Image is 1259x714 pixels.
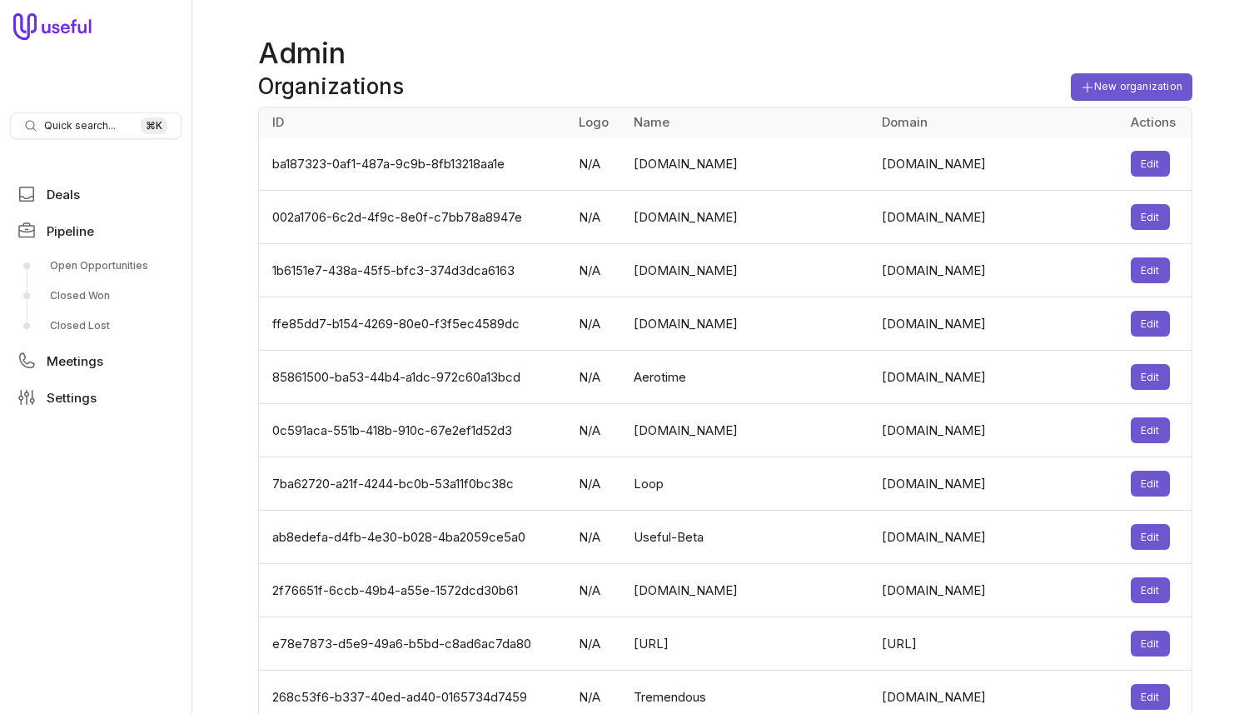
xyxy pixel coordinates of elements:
[259,107,569,137] th: ID
[624,617,873,671] td: [URL]
[1131,577,1170,603] button: Edit
[259,244,569,297] td: 1b6151e7-438a-45f5-bfc3-374d3dca6163
[1131,684,1170,710] button: Edit
[259,351,569,404] td: 85861500-ba53-44b4-a1dc-972c60a13bcd
[624,297,873,351] td: [DOMAIN_NAME]
[47,188,80,201] span: Deals
[141,117,167,134] kbd: ⌘ K
[872,297,1121,351] td: [DOMAIN_NAME]
[259,511,569,564] td: ab8edefa-d4fb-4e30-b028-4ba2059ce5a0
[624,404,873,457] td: [DOMAIN_NAME]
[259,191,569,244] td: 002a1706-6c2d-4f9c-8e0f-c7bb78a8947e
[569,511,624,564] td: N/A
[1131,204,1170,230] button: Edit
[624,137,873,191] td: [DOMAIN_NAME]
[10,382,182,412] a: Settings
[44,119,116,132] span: Quick search...
[872,351,1121,404] td: [DOMAIN_NAME]
[10,252,182,339] div: Pipeline submenu
[872,191,1121,244] td: [DOMAIN_NAME]
[569,351,624,404] td: N/A
[569,137,624,191] td: N/A
[872,564,1121,617] td: [DOMAIN_NAME]
[569,457,624,511] td: N/A
[872,404,1121,457] td: [DOMAIN_NAME]
[872,107,1121,137] th: Domain
[569,107,624,137] th: Logo
[872,457,1121,511] td: [DOMAIN_NAME]
[47,392,97,404] span: Settings
[872,511,1121,564] td: [DOMAIN_NAME]
[872,617,1121,671] td: [URL]
[624,511,873,564] td: Useful-Beta
[569,404,624,457] td: N/A
[1131,257,1170,283] button: Edit
[259,617,569,671] td: e78e7873-d5e9-49a6-b5bd-c8ad6ac7da80
[624,564,873,617] td: [DOMAIN_NAME]
[258,73,404,100] h2: Organizations
[1121,107,1192,137] th: Actions
[10,216,182,246] a: Pipeline
[10,252,182,279] a: Open Opportunities
[624,351,873,404] td: Aerotime
[1131,524,1170,550] button: Edit
[1131,151,1170,177] button: Edit
[569,244,624,297] td: N/A
[624,244,873,297] td: [DOMAIN_NAME]
[624,457,873,511] td: Loop
[258,33,1192,73] h1: Admin
[10,179,182,209] a: Deals
[1131,471,1170,497] button: Edit
[1071,73,1192,101] button: New organization
[259,297,569,351] td: ffe85dd7-b154-4269-80e0-f3f5ec4589dc
[259,564,569,617] td: 2f76651f-6ccb-49b4-a55e-1572dcd30b61
[259,137,569,191] td: ba187323-0af1-487a-9c9b-8fb13218aa1e
[1131,311,1170,337] button: Edit
[10,312,182,339] a: Closed Lost
[1131,631,1170,657] button: Edit
[569,617,624,671] td: N/A
[569,564,624,617] td: N/A
[10,282,182,309] a: Closed Won
[47,355,103,367] span: Meetings
[624,191,873,244] td: [DOMAIN_NAME]
[47,225,94,237] span: Pipeline
[259,404,569,457] td: 0c591aca-551b-418b-910c-67e2ef1d52d3
[872,137,1121,191] td: [DOMAIN_NAME]
[1131,364,1170,390] button: Edit
[569,297,624,351] td: N/A
[1131,417,1170,443] button: Edit
[872,244,1121,297] td: [DOMAIN_NAME]
[10,346,182,376] a: Meetings
[259,457,569,511] td: 7ba62720-a21f-4244-bc0b-53a11f0bc38c
[569,191,624,244] td: N/A
[624,107,873,137] th: Name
